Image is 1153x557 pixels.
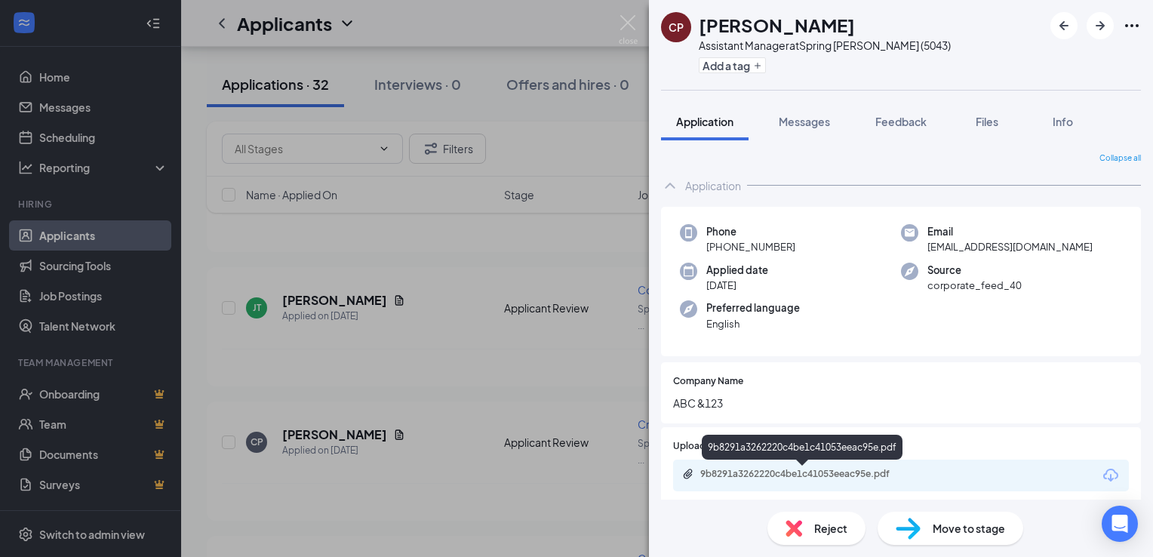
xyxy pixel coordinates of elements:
span: Application [676,115,733,128]
span: [EMAIL_ADDRESS][DOMAIN_NAME] [927,239,1093,254]
span: Email [927,224,1093,239]
span: Collapse all [1099,152,1141,165]
span: ABC &123 [673,395,1129,411]
div: CP [669,20,684,35]
span: Feedback [875,115,927,128]
span: English [706,316,800,331]
button: PlusAdd a tag [699,57,766,73]
h1: [PERSON_NAME] [699,12,855,38]
span: Source [927,263,1022,278]
div: 9b8291a3262220c4be1c41053eeac95e.pdf [700,468,912,480]
div: Assistant Manager at Spring [PERSON_NAME] (5043) [699,38,951,53]
span: Upload Resume [673,439,742,454]
span: Preferred language [706,300,800,315]
svg: ChevronUp [661,177,679,195]
span: Phone [706,224,795,239]
a: Paperclip9b8291a3262220c4be1c41053eeac95e.pdf [682,468,927,482]
span: Messages [779,115,830,128]
span: corporate_feed_40 [927,278,1022,293]
span: Company Name [673,374,743,389]
svg: Plus [753,61,762,70]
svg: ArrowLeftNew [1055,17,1073,35]
svg: ArrowRight [1091,17,1109,35]
button: ArrowRight [1087,12,1114,39]
span: Move to stage [933,520,1005,537]
button: ArrowLeftNew [1050,12,1078,39]
span: Applied date [706,263,768,278]
svg: Ellipses [1123,17,1141,35]
div: Open Intercom Messenger [1102,506,1138,542]
div: 9b8291a3262220c4be1c41053eeac95e.pdf [702,435,902,460]
span: Info [1053,115,1073,128]
span: Reject [814,520,847,537]
span: Files [976,115,998,128]
span: [PHONE_NUMBER] [706,239,795,254]
span: [DATE] [706,278,768,293]
div: Application [685,178,741,193]
svg: Paperclip [682,468,694,480]
svg: Download [1102,466,1120,485]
